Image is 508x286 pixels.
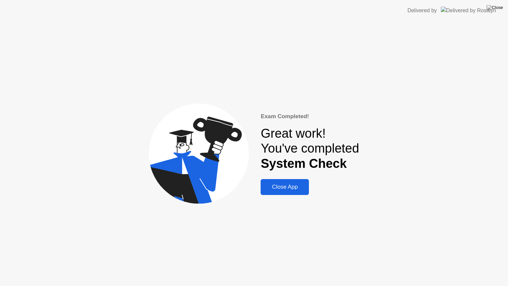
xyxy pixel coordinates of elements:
[261,179,309,195] button: Close App
[261,157,347,170] b: System Check
[407,7,437,15] div: Delivered by
[263,184,307,190] div: Close App
[487,5,503,10] img: Close
[441,7,496,14] img: Delivered by Rosalyn
[261,126,359,171] div: Great work! You've completed
[261,112,359,121] div: Exam Completed!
